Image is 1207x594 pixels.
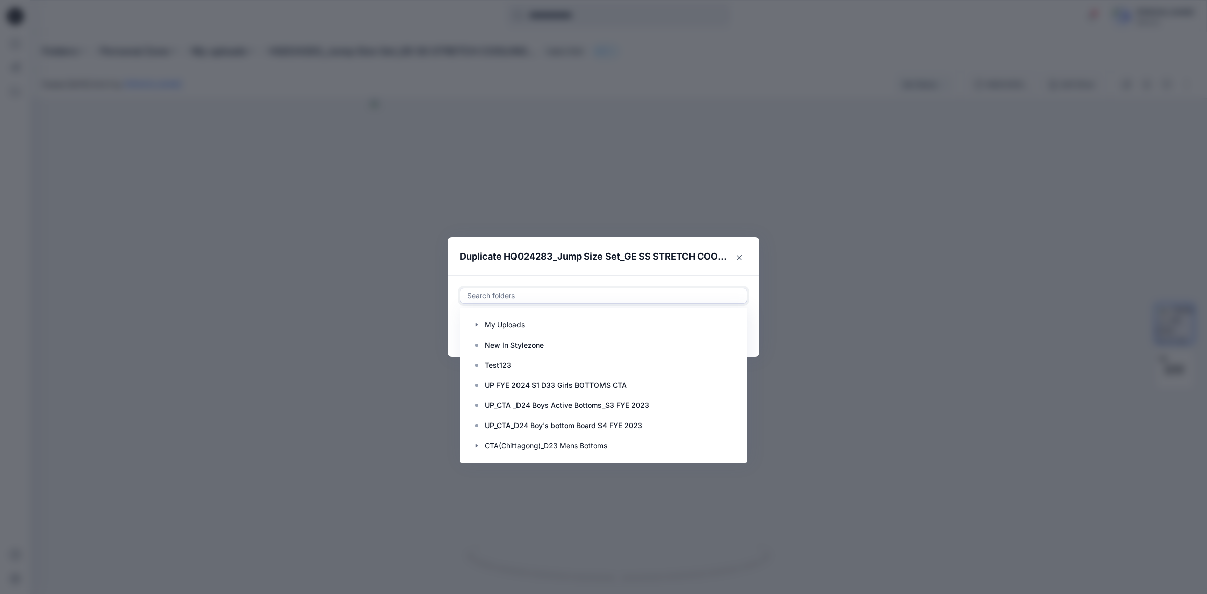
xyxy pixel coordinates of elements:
[485,359,511,371] p: Test123
[485,339,544,351] p: New In Stylezone
[485,399,649,411] p: UP_CTA _D24 Boys Active Bottoms_S3 FYE 2023
[460,249,727,264] p: Duplicate HQ024283_Jump Size Set_GE SS STRETCH COOLING COMMUTER SHIRT
[485,379,627,391] p: UP FYE 2024 S1 D33 Girls BOTTOMS CTA
[731,249,747,266] button: Close
[485,419,642,432] p: UP_CTA_D24 Boy's bottom Board S4 FYE 2023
